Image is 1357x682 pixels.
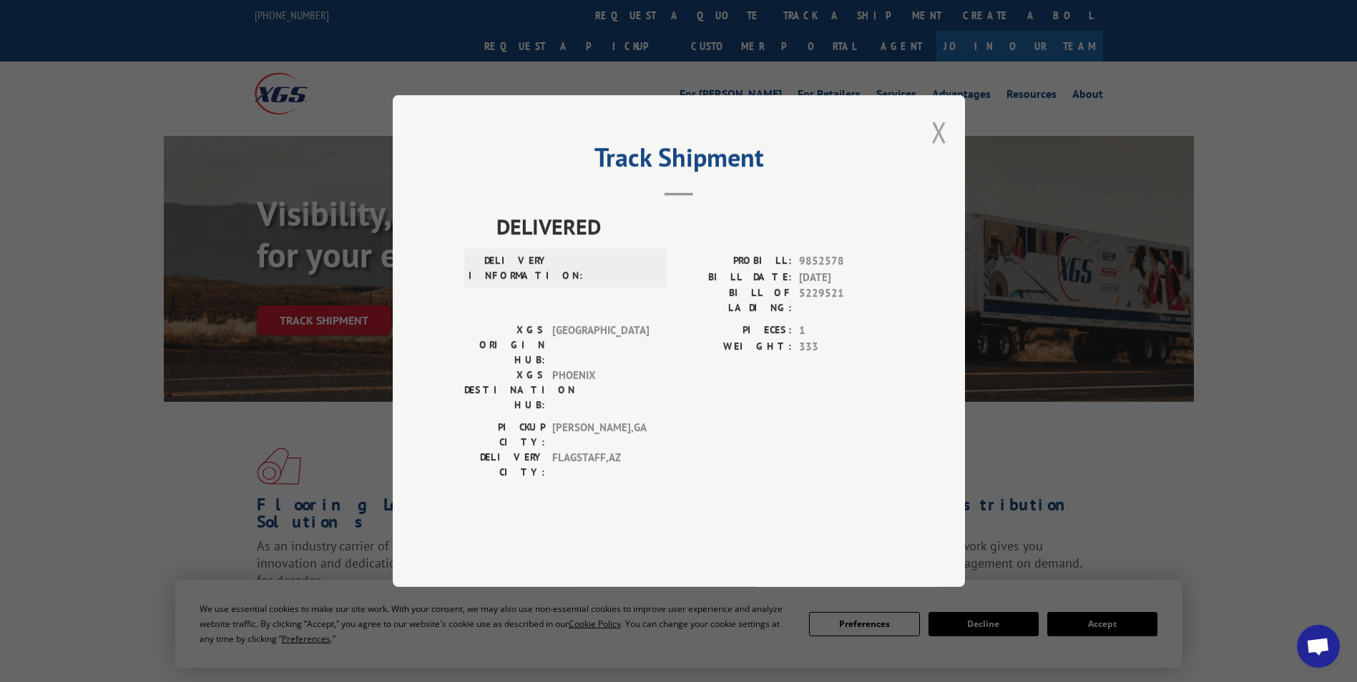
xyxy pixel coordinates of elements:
span: DELIVERED [496,210,893,242]
span: [DATE] [799,270,893,286]
label: PROBILL: [679,253,792,270]
h2: Track Shipment [464,147,893,174]
span: 333 [799,339,893,355]
label: DELIVERY INFORMATION: [469,253,549,283]
span: 5229521 [799,285,893,315]
a: Open chat [1297,625,1340,668]
span: 9852578 [799,253,893,270]
label: BILL OF LADING: [679,285,792,315]
button: Close modal [931,113,947,151]
label: XGS DESTINATION HUB: [464,367,545,412]
span: FLAGSTAFF , AZ [552,450,649,480]
span: [GEOGRAPHIC_DATA] [552,322,649,367]
span: PHOENIX [552,367,649,412]
label: DELIVERY CITY: [464,450,545,480]
label: WEIGHT: [679,339,792,355]
label: PICKUP CITY: [464,420,545,450]
span: 1 [799,322,893,339]
label: PIECES: [679,322,792,339]
span: [PERSON_NAME] , GA [552,420,649,450]
label: XGS ORIGIN HUB: [464,322,545,367]
label: BILL DATE: [679,270,792,286]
